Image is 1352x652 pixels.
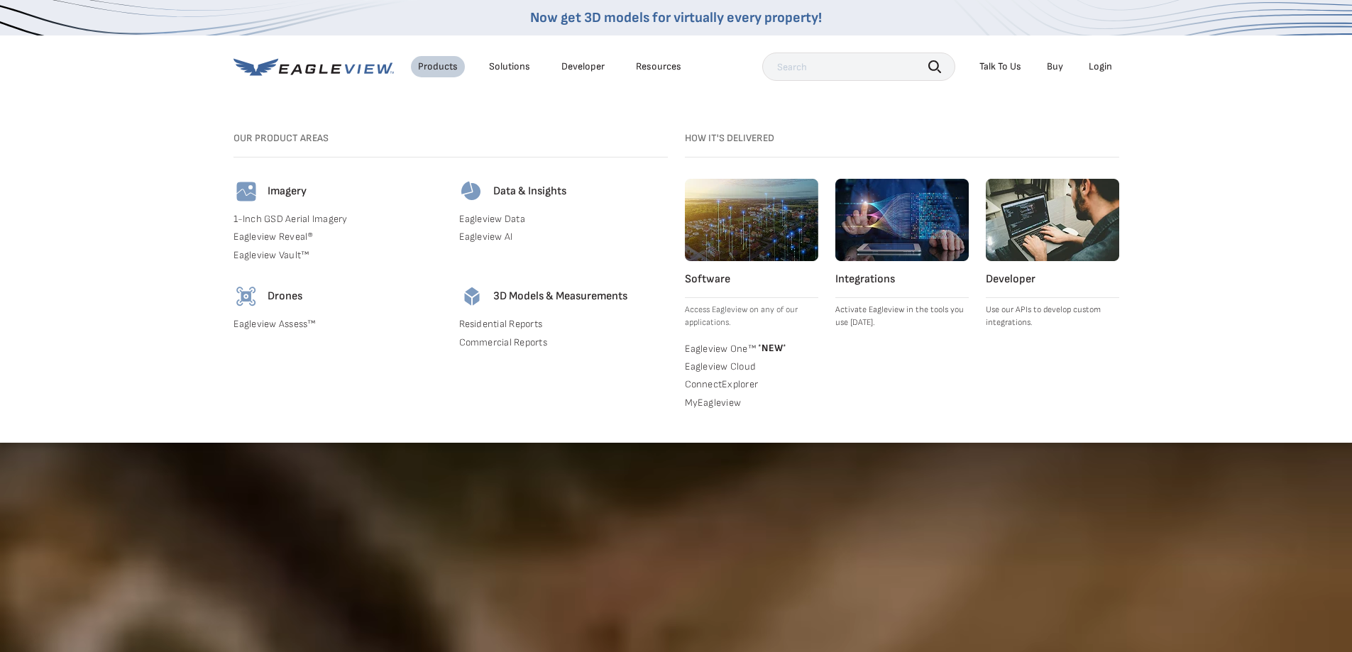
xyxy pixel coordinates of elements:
img: developer.webp [986,179,1119,261]
h4: Software [685,272,818,287]
h3: How it's Delivered [685,132,1119,145]
p: Use our APIs to develop custom integrations. [986,304,1119,329]
a: Residential Reports [459,318,668,331]
a: Commercial Reports [459,336,668,349]
a: MyEagleview [685,397,818,409]
a: Now get 3D models for virtually every property! [530,9,822,26]
h4: Data & Insights [493,184,566,199]
a: Eagleview Cloud [685,360,818,373]
div: Products [418,60,458,73]
h4: Developer [986,272,1119,287]
a: Eagleview Data [459,213,668,226]
img: integrations.webp [835,179,969,261]
img: drones-icon.svg [233,284,259,309]
a: Eagleview One™ *NEW* [685,341,818,355]
h4: Drones [268,289,302,304]
div: Talk To Us [979,60,1021,73]
a: Eagleview AI [459,231,668,243]
img: software.webp [685,179,818,261]
a: ConnectExplorer [685,378,818,391]
input: Search [762,53,955,81]
img: imagery-icon.svg [233,179,259,204]
p: Access Eagleview on any of our applications. [685,304,818,329]
a: Eagleview Vault™ [233,249,442,262]
h4: Imagery [268,184,307,199]
a: 1-Inch GSD Aerial Imagery [233,213,442,226]
a: Integrations Activate Eagleview in the tools you use [DATE]. [835,179,969,329]
a: Developer [561,60,605,73]
a: Buy [1047,60,1063,73]
div: Resources [636,60,681,73]
h4: 3D Models & Measurements [493,289,627,304]
h4: Integrations [835,272,969,287]
p: Activate Eagleview in the tools you use [DATE]. [835,304,969,329]
img: data-icon.svg [459,179,485,204]
a: Developer Use our APIs to develop custom integrations. [986,179,1119,329]
a: Eagleview Reveal® [233,231,442,243]
div: Login [1089,60,1112,73]
a: Eagleview Assess™ [233,318,442,331]
div: Solutions [489,60,530,73]
span: NEW [756,342,786,354]
img: 3d-models-icon.svg [459,284,485,309]
h3: Our Product Areas [233,132,668,145]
